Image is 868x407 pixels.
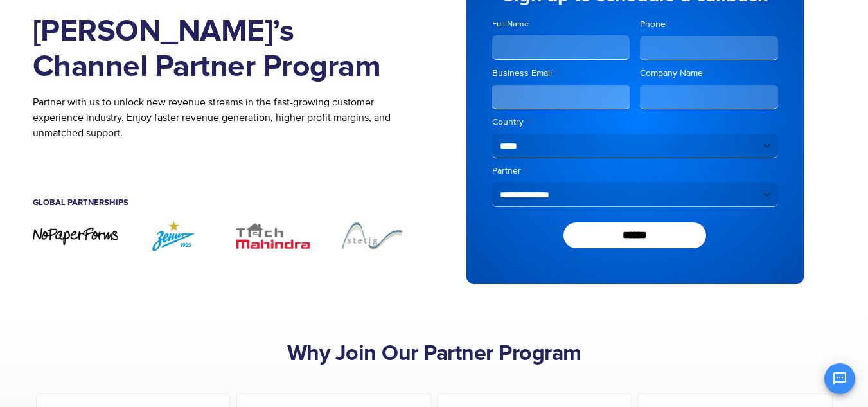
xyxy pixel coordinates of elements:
p: Partner with us to unlock new revenue streams in the fast-growing customer experience industry. E... [33,95,415,141]
img: ZENIT [131,220,217,251]
label: Phone [640,18,778,31]
img: TechMahindra [230,220,316,251]
div: 3 / 7 [230,220,316,251]
h5: Global Partnerships [33,199,415,207]
label: Business Email [492,67,630,80]
button: Open chat [824,363,855,394]
div: 4 / 7 [329,220,415,251]
h1: [PERSON_NAME]’s Channel Partner Program [33,14,415,85]
label: Full Name [492,18,630,30]
label: Country [492,116,778,129]
div: 2 / 7 [131,220,217,251]
div: Image Carousel [33,220,415,251]
img: Stetig [329,220,415,251]
label: Partner [492,165,778,177]
div: 1 / 7 [33,226,119,246]
label: Company Name [640,67,778,80]
img: nopaperforms [33,226,119,246]
h2: Why Join Our Partner Program [33,341,836,367]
